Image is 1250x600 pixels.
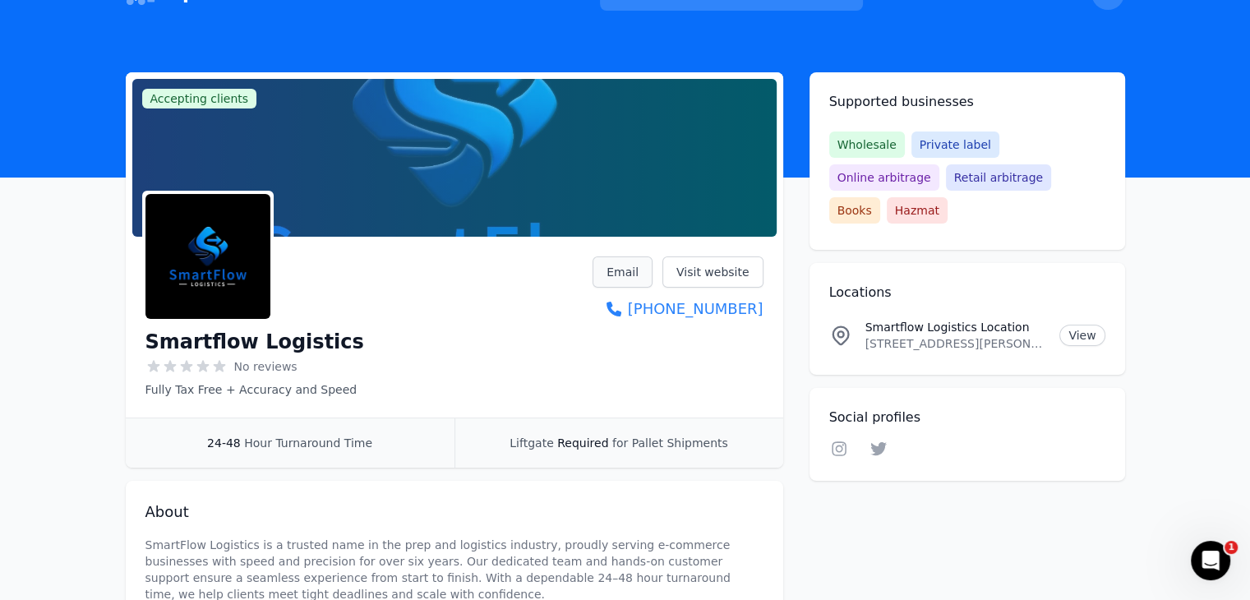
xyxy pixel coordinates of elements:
[1225,541,1238,554] span: 1
[142,89,257,108] span: Accepting clients
[1059,325,1105,346] a: View
[829,197,880,224] span: Books
[234,358,298,375] span: No reviews
[865,319,1047,335] p: Smartflow Logistics Location
[911,132,999,158] span: Private label
[829,132,905,158] span: Wholesale
[145,381,364,398] p: Fully Tax Free + Accuracy and Speed
[145,329,364,355] h1: Smartflow Logistics
[829,164,939,191] span: Online arbitrage
[829,92,1105,112] h2: Supported businesses
[593,298,763,321] a: [PHONE_NUMBER]
[612,436,728,450] span: for Pallet Shipments
[510,436,553,450] span: Liftgate
[593,256,653,288] a: Email
[1191,541,1230,580] iframe: Intercom live chat
[865,335,1047,352] p: [STREET_ADDRESS][PERSON_NAME]
[829,283,1105,302] h2: Locations
[145,501,763,524] h2: About
[145,194,270,319] img: Smartflow Logistics
[829,408,1105,427] h2: Social profiles
[207,436,241,450] span: 24-48
[946,164,1051,191] span: Retail arbitrage
[557,436,608,450] span: Required
[887,197,948,224] span: Hazmat
[662,256,763,288] a: Visit website
[244,436,372,450] span: Hour Turnaround Time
